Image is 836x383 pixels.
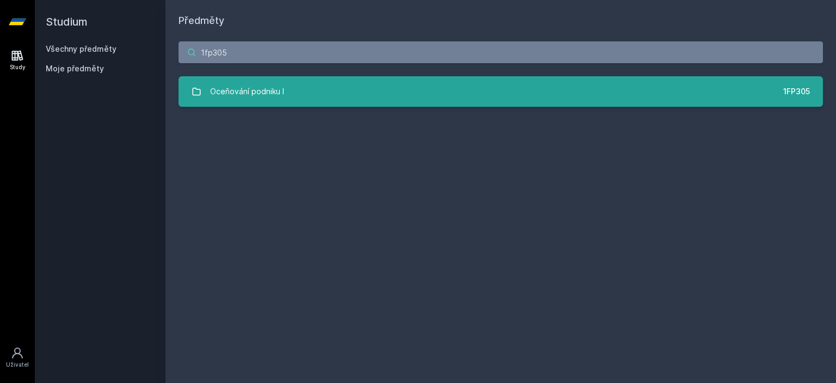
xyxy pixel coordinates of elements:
[2,341,33,374] a: Uživatel
[2,44,33,77] a: Study
[179,41,823,63] input: Název nebo ident předmětu…
[46,44,116,53] a: Všechny předměty
[210,81,284,102] div: Oceňování podniku I
[6,361,29,369] div: Uživatel
[179,76,823,107] a: Oceňování podniku I 1FP305
[783,86,810,97] div: 1FP305
[179,13,823,28] h1: Předměty
[46,63,104,74] span: Moje předměty
[10,63,26,71] div: Study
